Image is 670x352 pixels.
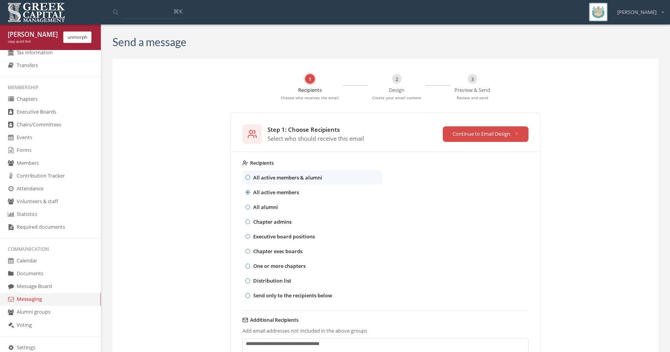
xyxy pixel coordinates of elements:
p: Send only to the recipients below [253,291,332,300]
div: 3 [468,74,477,84]
p: Review and send [457,95,488,101]
div: 2 [392,74,402,84]
div: copy quick link [8,39,57,44]
button: Distribution list [245,278,250,283]
p: All active members & alumni [253,173,322,182]
p: Add email addresses not included in the above groups [242,326,528,335]
p: Chapter exec boards [253,247,302,255]
label: Recipients [242,160,528,167]
p: All alumni [253,203,278,211]
button: Send only to the recipients below [245,293,250,298]
h3: Send a message [112,36,186,48]
p: Create your email content [372,95,421,101]
p: One or more chapters [253,262,306,270]
button: unmorph [63,31,92,43]
div: [PERSON_NAME] [612,3,664,16]
button: All alumni [245,205,250,210]
p: Preview & Send [454,84,490,94]
p: Chapter admins [253,217,292,226]
p: Choose who receives the email [281,95,339,101]
button: All active members & alumni [245,175,250,180]
p: Executive board positions [253,232,315,241]
div: 1 [305,74,315,84]
div: [PERSON_NAME] [PERSON_NAME] [8,30,57,39]
label: Additional Recipients [242,317,528,324]
span: [PERSON_NAME] [617,9,656,16]
p: Recipients [298,84,322,94]
button: One or more chapters [245,264,250,269]
p: All active members [253,188,299,197]
button: All active members [245,190,250,195]
div: Select who should receive this email [268,135,364,142]
p: Distribution list [253,276,291,285]
p: Design [389,84,404,94]
button: Continue to Email Design [443,126,529,142]
button: Executive board positions [245,234,250,239]
button: Chapter exec boards [245,249,250,254]
span: ⌘K [173,7,183,15]
div: Step 1: Choose Recipients [268,126,364,133]
button: Chapter admins [245,219,250,224]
